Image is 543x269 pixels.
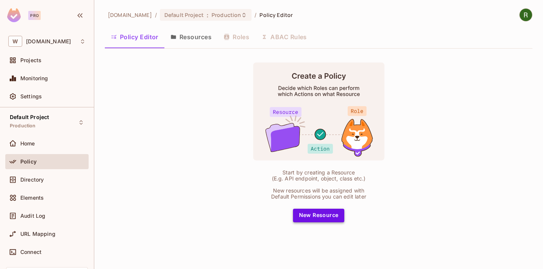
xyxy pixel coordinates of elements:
[28,11,41,20] div: Pro
[10,114,49,120] span: Default Project
[10,123,36,129] span: Production
[20,195,44,201] span: Elements
[293,209,345,222] button: New Resource
[255,11,256,18] li: /
[268,170,370,182] div: Start by creating a Resource (E.g. API endpoint, object, class etc.)
[20,177,44,183] span: Directory
[20,213,45,219] span: Audit Log
[105,28,164,46] button: Policy Editor
[212,11,241,18] span: Production
[155,11,157,18] li: /
[206,12,209,18] span: :
[520,9,532,21] img: Reshab Singh
[20,75,48,81] span: Monitoring
[20,141,35,147] span: Home
[259,11,293,18] span: Policy Editor
[7,8,21,22] img: SReyMgAAAABJRU5ErkJggg==
[268,188,370,200] div: New resources will be assigned with Default Permissions you can edit later
[164,28,218,46] button: Resources
[20,57,41,63] span: Projects
[108,11,152,18] span: the active workspace
[20,231,55,237] span: URL Mapping
[20,249,41,255] span: Connect
[20,159,37,165] span: Policy
[26,38,71,44] span: Workspace: wohlig.com
[8,36,22,47] span: W
[20,93,42,99] span: Settings
[164,11,204,18] span: Default Project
